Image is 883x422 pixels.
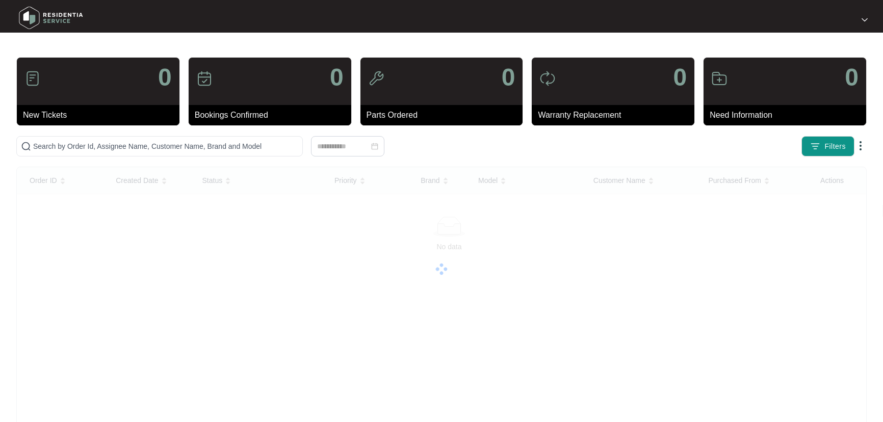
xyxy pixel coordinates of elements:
[862,17,868,22] img: dropdown arrow
[539,70,556,87] img: icon
[195,109,351,121] p: Bookings Confirmed
[801,136,854,156] button: filter iconFilters
[854,140,867,152] img: dropdown arrow
[824,141,846,152] span: Filters
[33,141,298,152] input: Search by Order Id, Assignee Name, Customer Name, Brand and Model
[845,65,859,90] p: 0
[538,109,694,121] p: Warranty Replacement
[367,109,523,121] p: Parts Ordered
[15,3,87,33] img: residentia service logo
[21,141,31,151] img: search-icon
[196,70,213,87] img: icon
[158,65,172,90] p: 0
[810,141,820,151] img: filter icon
[673,65,687,90] p: 0
[23,109,179,121] p: New Tickets
[368,70,384,87] img: icon
[330,65,344,90] p: 0
[502,65,515,90] p: 0
[711,70,728,87] img: icon
[24,70,41,87] img: icon
[710,109,866,121] p: Need Information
